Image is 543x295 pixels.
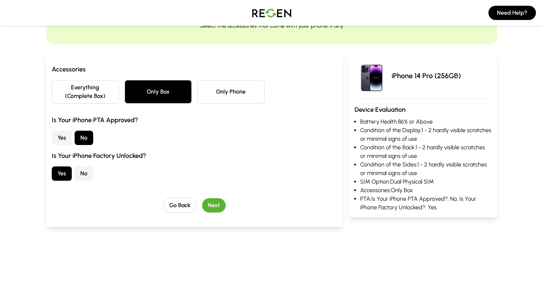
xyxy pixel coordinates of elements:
li: Condition of the Back: 1 - 2 hardly visible scratches or minimal signs of use [360,143,492,160]
li: PTA: Is Your iPhone PTA Approved?: No, Is Your iPhone Factory Unlocked?: Yes [360,195,492,212]
img: iPhone 14 Pro [355,59,389,93]
button: Yes [52,166,72,181]
button: Yes [52,131,72,145]
li: Battery Health: 86% or Above [360,117,492,126]
h3: Is Your iPhone PTA Approved? [52,115,337,125]
p: Select the accessories that come with your phone, if any [200,21,343,30]
li: Condition of the Sides: 1 - 2 hardly visible scratches or minimal signs of use [360,160,492,177]
button: Only Phone [197,80,265,104]
h3: Device Evaluation [355,105,492,115]
button: No [75,131,93,145]
h3: Is Your iPhone Factory Unlocked? [52,151,337,161]
p: iPhone 14 Pro (256GB) [392,71,461,81]
button: Everything (Complete Box) [52,80,119,104]
h3: Accessories [52,64,337,74]
button: No [75,166,93,181]
li: Condition of the Display: 1 - 2 hardly visible scratches or minimal signs of use [360,126,492,143]
li: SIM Option: Dual Physical SIM [360,177,492,186]
button: Only Box [125,80,192,104]
img: Logo [247,3,297,23]
li: Accessories: Only Box [360,186,492,195]
button: Need Help? [488,6,536,20]
button: Go Back [163,198,196,213]
button: Next [202,198,226,212]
